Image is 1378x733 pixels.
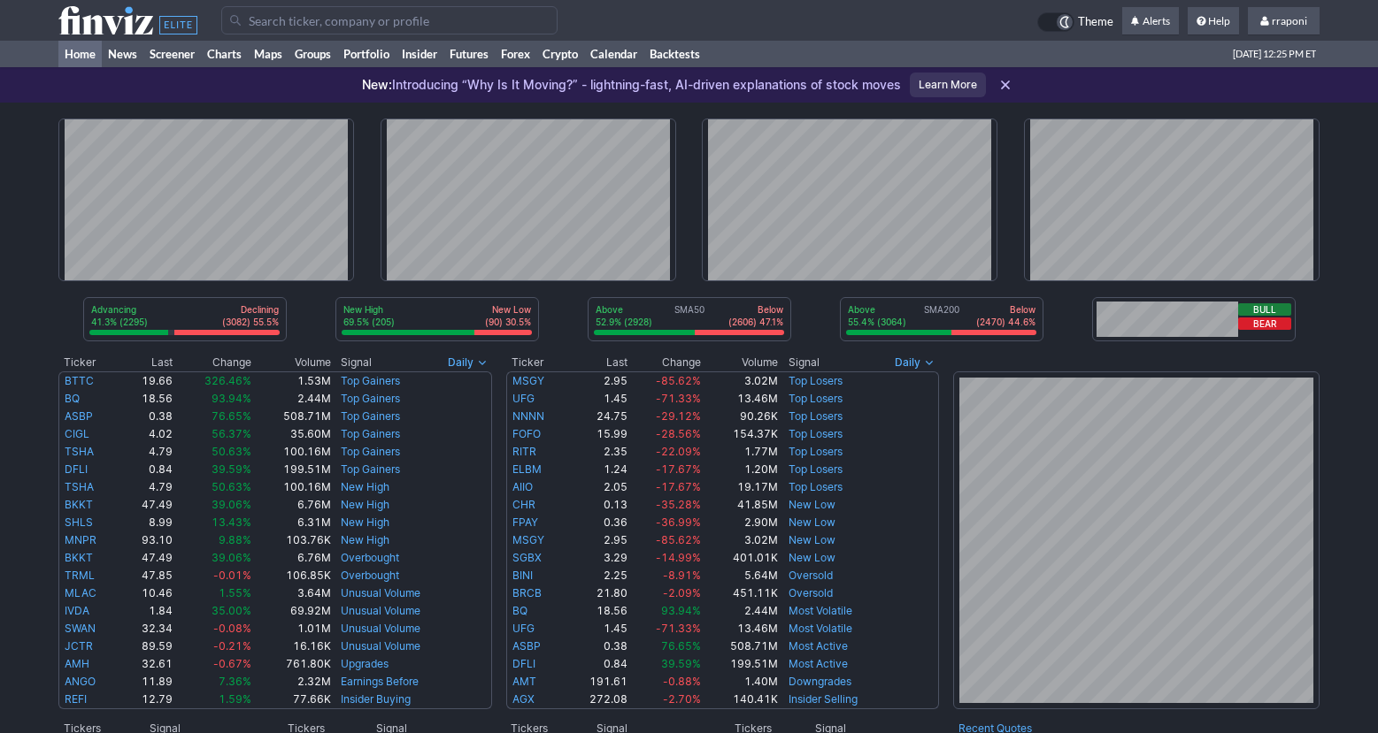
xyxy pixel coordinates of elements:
[512,604,527,617] a: BQ
[566,567,628,584] td: 2.25
[702,478,779,496] td: 19.17M
[663,675,701,688] span: -0.88%
[512,409,544,423] a: NNNN
[341,515,389,529] a: New High
[512,374,544,387] a: MSGY
[121,354,173,371] th: Last
[443,354,492,371] button: Signals interval
[121,425,173,443] td: 4.02
[512,427,541,440] a: FOFO
[663,692,701,706] span: -2.70%
[121,408,173,425] td: 0.38
[789,427,843,440] a: Top Losers
[65,604,89,617] a: IVDA
[362,77,392,92] span: New:
[343,303,395,316] p: New High
[341,533,389,546] a: New High
[362,76,901,94] p: Introducing “Why Is It Moving?” - lightning-fast, AI-driven explanations of stock moves
[702,567,779,584] td: 5.64M
[702,390,779,408] td: 13.46M
[121,478,173,496] td: 4.79
[566,602,628,620] td: 18.56
[58,354,121,371] th: Ticker
[789,409,843,423] a: Top Losers
[121,620,173,638] td: 32.34
[661,639,701,653] span: 76.65%
[252,496,332,514] td: 6.76M
[512,498,535,511] a: CHR
[656,515,701,529] span: -36.99%
[252,655,332,673] td: 761.80K
[789,639,848,653] a: Most Active
[702,584,779,602] td: 451.11K
[252,390,332,408] td: 2.44M
[661,604,701,617] span: 93.94%
[536,41,584,67] a: Crypto
[512,445,536,458] a: RITR
[252,478,332,496] td: 100.16M
[341,462,400,476] a: Top Gainers
[789,515,835,529] a: New Low
[219,586,251,599] span: 1.55%
[121,691,173,709] td: 12.79
[485,316,531,328] p: (90) 30.5%
[789,533,835,546] a: New Low
[789,622,852,635] a: Most Volatile
[65,586,96,599] a: MLAC
[252,443,332,461] td: 100.16M
[65,692,87,706] a: REFI
[702,531,779,549] td: 3.02M
[661,657,701,670] span: 39.59%
[65,657,89,670] a: AMH
[789,480,843,493] a: Top Losers
[656,392,701,405] span: -71.33%
[341,675,419,688] a: Earnings Before
[789,586,833,599] a: Oversold
[512,622,535,635] a: UFG
[65,675,96,688] a: ANGO
[596,316,652,328] p: 52.9% (2928)
[341,586,420,599] a: Unusual Volume
[65,639,93,653] a: JCTR
[341,692,411,706] a: Insider Buying
[702,620,779,638] td: 13.46M
[512,533,544,546] a: MSGY
[702,514,779,531] td: 2.90M
[337,41,396,67] a: Portfolio
[252,514,332,531] td: 6.31M
[252,371,332,390] td: 1.53M
[65,445,94,458] a: TSHA
[789,657,848,670] a: Most Active
[702,549,779,567] td: 401.01K
[566,371,628,390] td: 2.95
[65,480,94,493] a: TSHA
[512,462,542,476] a: ELBM
[65,392,80,405] a: BQ
[584,41,643,67] a: Calendar
[121,371,173,390] td: 19.66
[341,480,389,493] a: New High
[512,639,541,653] a: ASBP
[396,41,443,67] a: Insider
[656,480,701,493] span: -17.67%
[1233,41,1316,67] span: [DATE] 12:25 PM ET
[702,371,779,390] td: 3.02M
[201,41,248,67] a: Charts
[656,551,701,564] span: -14.99%
[58,41,102,67] a: Home
[628,354,702,371] th: Change
[702,354,779,371] th: Volume
[289,41,337,67] a: Groups
[65,515,93,529] a: SHLS
[702,496,779,514] td: 41.85M
[789,445,843,458] a: Top Losers
[789,462,843,476] a: Top Losers
[121,673,173,691] td: 11.89
[65,569,95,582] a: TRML
[121,496,173,514] td: 47.49
[1188,7,1239,35] a: Help
[789,498,835,511] a: New Low
[341,569,399,582] a: Overbought
[222,303,279,316] p: Declining
[121,531,173,549] td: 93.10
